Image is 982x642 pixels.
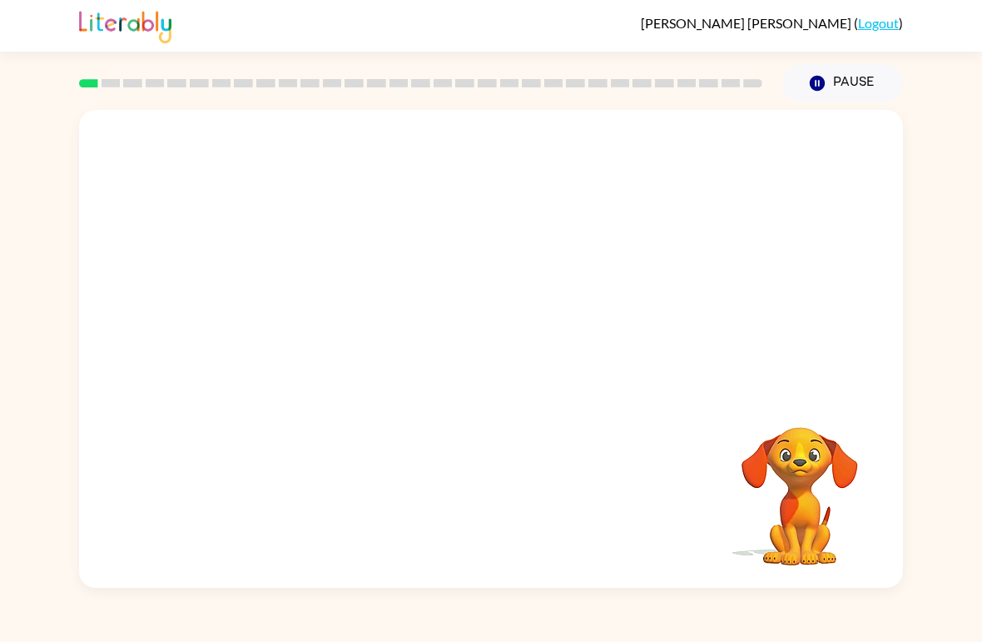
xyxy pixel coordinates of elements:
a: Logout [858,15,899,31]
video: Your browser must support playing .mp4 files to use Literably. Please try using another browser. [717,401,883,568]
div: ( ) [641,15,903,31]
span: [PERSON_NAME] [PERSON_NAME] [641,15,854,31]
button: Pause [782,64,903,102]
img: Literably [79,7,171,43]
